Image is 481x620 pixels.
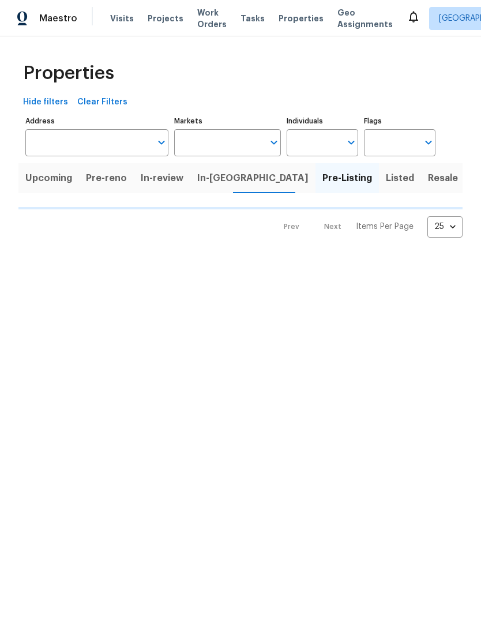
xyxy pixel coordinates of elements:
[428,170,458,186] span: Resale
[343,134,359,151] button: Open
[148,13,183,24] span: Projects
[197,170,309,186] span: In-[GEOGRAPHIC_DATA]
[240,14,265,22] span: Tasks
[23,67,114,79] span: Properties
[287,118,358,125] label: Individuals
[197,7,227,30] span: Work Orders
[266,134,282,151] button: Open
[153,134,170,151] button: Open
[86,170,127,186] span: Pre-reno
[273,216,463,238] nav: Pagination Navigation
[420,134,437,151] button: Open
[337,7,393,30] span: Geo Assignments
[18,92,73,113] button: Hide filters
[386,170,414,186] span: Listed
[39,13,77,24] span: Maestro
[110,13,134,24] span: Visits
[23,95,68,110] span: Hide filters
[427,212,463,242] div: 25
[141,170,183,186] span: In-review
[73,92,132,113] button: Clear Filters
[279,13,324,24] span: Properties
[356,221,414,232] p: Items Per Page
[364,118,435,125] label: Flags
[77,95,127,110] span: Clear Filters
[25,170,72,186] span: Upcoming
[25,118,168,125] label: Address
[322,170,372,186] span: Pre-Listing
[174,118,281,125] label: Markets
